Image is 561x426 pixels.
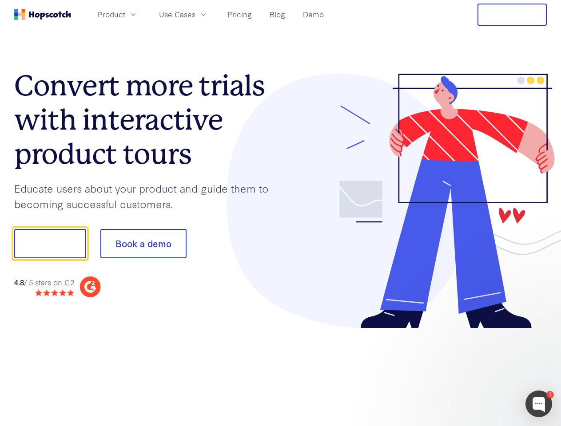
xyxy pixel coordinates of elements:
a: Demo [299,7,327,22]
div: / 5 stars on G2 [14,277,74,288]
button: Free Trial [477,4,547,26]
button: Product [92,7,143,22]
button: Show me! [14,229,86,258]
button: Use Cases [154,7,213,22]
p: Educate users about your product and guide them to becoming successful customers. [14,181,281,211]
strong: 4.8 [14,277,24,287]
span: Product [98,9,125,20]
button: Book a demo [100,229,187,258]
div: 1 [546,391,554,398]
span: Use Cases [159,9,195,20]
a: Blog [266,7,289,22]
a: Pricing [224,7,255,22]
a: Home [14,9,71,20]
h1: Convert more trials with interactive product tours [14,69,281,171]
